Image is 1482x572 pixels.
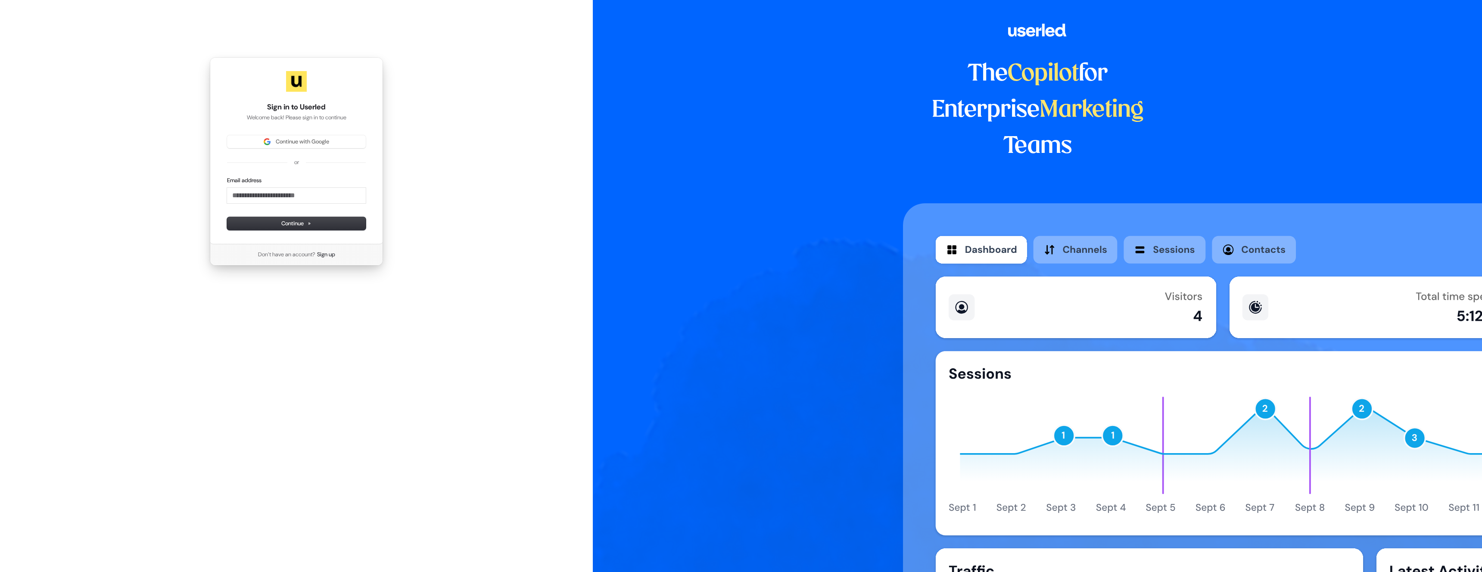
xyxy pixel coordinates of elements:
span: Continue with Google [276,138,329,146]
button: Continue [227,217,366,230]
h1: Sign in to Userled [227,102,366,112]
img: Sign in with Google [264,138,271,145]
p: Welcome back! Please sign in to continue [227,114,366,121]
span: Don’t have an account? [258,251,315,258]
span: Copilot [1008,63,1079,85]
a: Sign up [317,251,335,258]
span: Marketing [1040,99,1144,121]
button: Sign in with GoogleContinue with Google [227,135,366,148]
p: or [294,159,299,166]
h1: The for Enterprise Teams [903,56,1172,165]
img: Userled [286,71,307,92]
label: Email address [227,177,262,184]
span: Continue [281,220,311,227]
